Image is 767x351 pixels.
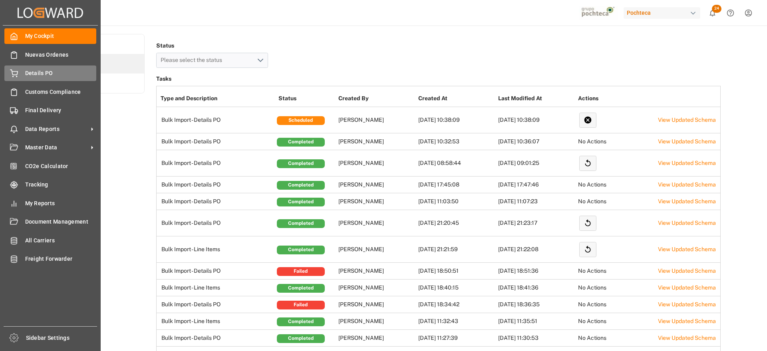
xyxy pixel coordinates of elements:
[336,176,416,193] td: [PERSON_NAME]
[416,296,496,313] td: [DATE] 18:34:42
[336,90,416,107] th: Created By
[336,210,416,236] td: [PERSON_NAME]
[157,210,276,236] td: Bulk Import - Details PO
[277,246,325,254] div: Completed
[658,181,716,188] a: View Updated Schema
[658,220,716,226] a: View Updated Schema
[4,177,96,192] a: Tracking
[416,107,496,133] td: [DATE] 10:38:09
[336,330,416,347] td: [PERSON_NAME]
[277,334,325,343] div: Completed
[658,138,716,145] a: View Updated Schema
[496,313,576,330] td: [DATE] 11:35:51
[658,160,716,166] a: View Updated Schema
[658,301,716,307] a: View Updated Schema
[496,330,576,347] td: [DATE] 11:30:53
[157,330,276,347] td: Bulk Import - Details PO
[277,159,325,168] div: Completed
[4,158,96,174] a: CO2e Calculator
[496,90,576,107] th: Last Modified At
[336,236,416,263] td: [PERSON_NAME]
[157,263,276,280] td: Bulk Import - Details PO
[416,150,496,176] td: [DATE] 08:58:44
[4,232,96,248] a: All Carriers
[4,28,96,44] a: My Cockpit
[4,84,96,99] a: Customs Compliance
[416,330,496,347] td: [DATE] 11:27:39
[25,125,88,133] span: Data Reports
[277,284,325,293] div: Completed
[658,268,716,274] a: View Updated Schema
[496,236,576,263] td: [DATE] 21:22:08
[25,88,97,96] span: Customs Compliance
[416,90,496,107] th: Created At
[277,267,325,276] div: Failed
[277,317,325,326] div: Completed
[277,198,325,206] div: Completed
[157,176,276,193] td: Bulk Import - Details PO
[578,284,606,291] span: No Actions
[416,193,496,210] td: [DATE] 11:03:50
[416,176,496,193] td: [DATE] 17:45:08
[157,133,276,150] td: Bulk Import - Details PO
[25,180,97,189] span: Tracking
[25,162,97,171] span: CO2e Calculator
[496,263,576,280] td: [DATE] 18:51:36
[157,280,276,296] td: Bulk Import - Line Items
[25,69,97,77] span: Details PO
[658,198,716,204] a: View Updated Schema
[658,284,716,291] a: View Updated Schema
[496,210,576,236] td: [DATE] 21:23:17
[157,107,276,133] td: Bulk Import - Details PO
[416,313,496,330] td: [DATE] 11:32:43
[336,150,416,176] td: [PERSON_NAME]
[4,251,96,267] a: Freight Forwarder
[416,236,496,263] td: [DATE] 21:21:59
[578,268,606,274] span: No Actions
[25,236,97,245] span: All Carriers
[336,107,416,133] td: [PERSON_NAME]
[156,73,721,85] h3: Tasks
[416,210,496,236] td: [DATE] 21:20:45
[658,335,716,341] a: View Updated Schema
[579,6,618,20] img: pochtecaImg.jpg_1689854062.jpg
[496,150,576,176] td: [DATE] 09:01:25
[25,218,97,226] span: Document Management
[578,138,606,145] span: No Actions
[25,199,97,208] span: My Reports
[496,176,576,193] td: [DATE] 17:47:46
[277,219,325,228] div: Completed
[276,90,336,107] th: Status
[277,138,325,147] div: Completed
[157,296,276,313] td: Bulk Import - Details PO
[156,53,268,68] button: open menu
[25,255,97,263] span: Freight Forwarder
[336,313,416,330] td: [PERSON_NAME]
[157,313,276,330] td: Bulk Import - Line Items
[416,280,496,296] td: [DATE] 18:40:15
[576,90,656,107] th: Actions
[658,318,716,324] a: View Updated Schema
[416,133,496,150] td: [DATE] 10:32:53
[4,103,96,118] a: Final Delivery
[4,195,96,211] a: My Reports
[578,301,606,307] span: No Actions
[156,40,268,51] h4: Status
[277,301,325,309] div: Failed
[161,57,226,63] span: Please select the status
[277,181,325,190] div: Completed
[578,198,606,204] span: No Actions
[25,143,88,152] span: Master Data
[496,193,576,210] td: [DATE] 11:07:23
[157,90,276,107] th: Type and Description
[25,32,97,40] span: My Cockpit
[277,116,325,125] div: Scheduled
[26,334,97,342] span: Sidebar Settings
[157,236,276,263] td: Bulk Import - Line Items
[658,117,716,123] a: View Updated Schema
[4,65,96,81] a: Details PO
[157,150,276,176] td: Bulk Import - Details PO
[336,296,416,313] td: [PERSON_NAME]
[496,133,576,150] td: [DATE] 10:36:07
[25,51,97,59] span: Nuevas Ordenes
